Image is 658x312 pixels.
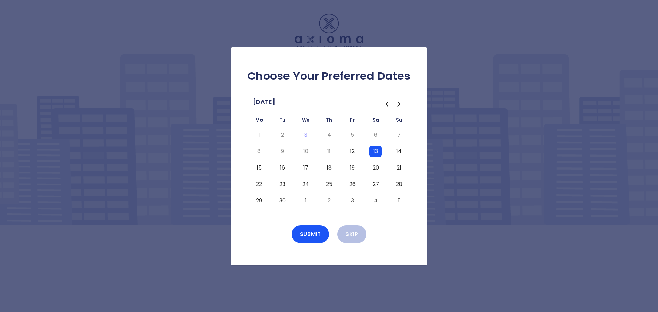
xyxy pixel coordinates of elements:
[369,129,382,140] button: Saturday, September 6th, 2025
[323,195,335,206] button: Thursday, October 2nd, 2025
[253,129,265,140] button: Monday, September 1st, 2025
[346,179,358,190] button: Friday, September 26th, 2025
[253,97,275,108] span: [DATE]
[300,195,312,206] button: Wednesday, October 1st, 2025
[393,98,405,110] button: Go to the Next Month
[253,195,265,206] button: Monday, September 29th, 2025
[369,195,382,206] button: Saturday, October 4th, 2025
[247,116,411,209] table: September 2025
[323,146,335,157] button: Thursday, September 11th, 2025
[364,116,387,127] th: Saturday
[294,116,317,127] th: Wednesday
[346,162,358,173] button: Friday, September 19th, 2025
[393,129,405,140] button: Sunday, September 7th, 2025
[295,14,363,48] img: Logo
[253,162,265,173] button: Monday, September 15th, 2025
[242,69,416,83] h2: Choose Your Preferred Dates
[300,129,312,140] button: Today, Wednesday, September 3rd, 2025
[393,162,405,173] button: Sunday, September 21st, 2025
[346,146,358,157] button: Friday, September 12th, 2025
[276,179,289,190] button: Tuesday, September 23rd, 2025
[369,179,382,190] button: Saturday, September 27th, 2025
[387,116,411,127] th: Sunday
[341,116,364,127] th: Friday
[276,195,289,206] button: Tuesday, September 30th, 2025
[292,225,329,243] button: Submit
[253,179,265,190] button: Monday, September 22nd, 2025
[337,225,366,243] button: Skip
[346,129,358,140] button: Friday, September 5th, 2025
[317,116,341,127] th: Thursday
[323,179,335,190] button: Thursday, September 25th, 2025
[346,195,358,206] button: Friday, October 3rd, 2025
[393,179,405,190] button: Sunday, September 28th, 2025
[276,162,289,173] button: Tuesday, September 16th, 2025
[393,146,405,157] button: Sunday, September 14th, 2025
[276,129,289,140] button: Tuesday, September 2nd, 2025
[300,162,312,173] button: Wednesday, September 17th, 2025
[380,98,393,110] button: Go to the Previous Month
[323,162,335,173] button: Thursday, September 18th, 2025
[253,146,265,157] button: Monday, September 8th, 2025
[247,116,271,127] th: Monday
[393,195,405,206] button: Sunday, October 5th, 2025
[276,146,289,157] button: Tuesday, September 9th, 2025
[271,116,294,127] th: Tuesday
[369,162,382,173] button: Saturday, September 20th, 2025
[369,146,382,157] button: Saturday, September 13th, 2025, selected
[300,146,312,157] button: Wednesday, September 10th, 2025
[323,129,335,140] button: Thursday, September 4th, 2025
[300,179,312,190] button: Wednesday, September 24th, 2025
